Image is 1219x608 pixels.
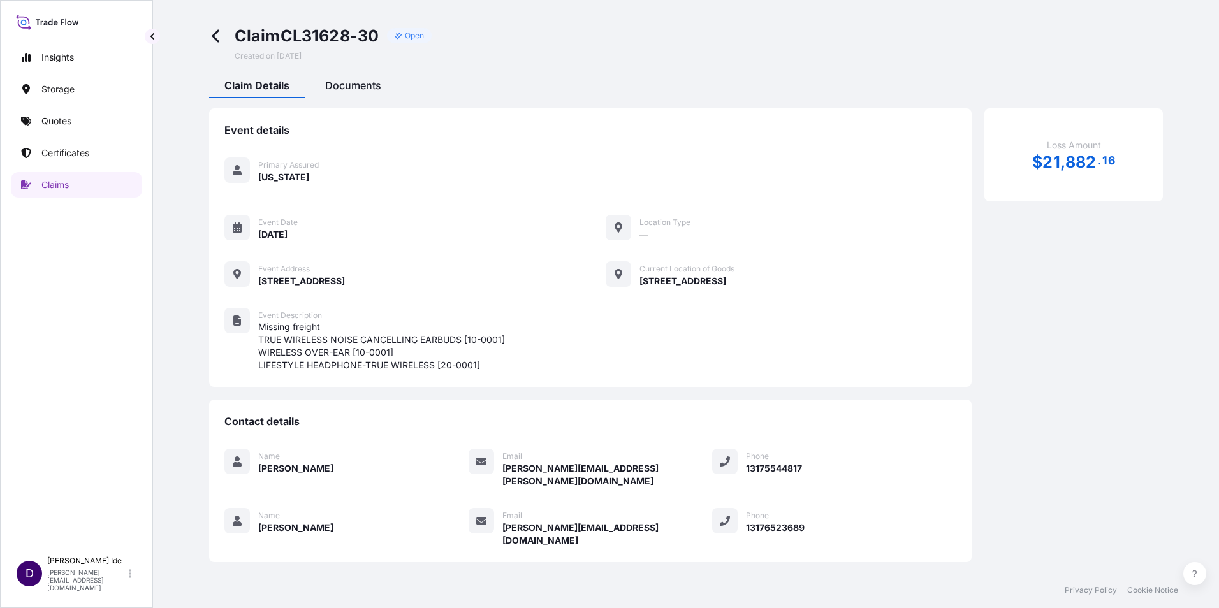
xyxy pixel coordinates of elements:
[1032,154,1042,170] span: $
[11,76,142,102] a: Storage
[11,45,142,70] a: Insights
[235,25,379,46] span: Claim CL31628-30
[1047,139,1101,152] span: Loss Amount
[258,462,333,475] span: [PERSON_NAME]
[41,51,74,64] p: Insights
[1102,157,1114,164] span: 16
[224,415,300,428] span: Contact details
[41,147,89,159] p: Certificates
[235,51,302,61] span: Created on
[1127,585,1178,595] a: Cookie Notice
[325,79,381,92] span: Documents
[746,521,805,534] span: 13176523689
[41,115,71,127] p: Quotes
[258,521,333,534] span: [PERSON_NAME]
[224,79,289,92] span: Claim Details
[47,568,126,591] p: [PERSON_NAME][EMAIL_ADDRESS][DOMAIN_NAME]
[639,275,726,287] span: [STREET_ADDRESS]
[639,264,734,274] span: Current Location of Goods
[639,228,648,241] span: —
[11,172,142,198] a: Claims
[502,510,522,521] span: Email
[746,510,769,521] span: Phone
[1065,154,1097,170] span: 882
[639,217,690,228] span: Location Type
[502,462,713,488] span: [PERSON_NAME][EMAIL_ADDRESS][PERSON_NAME][DOMAIN_NAME]
[1042,154,1060,170] span: 21
[258,451,280,461] span: Name
[746,451,769,461] span: Phone
[41,83,75,96] p: Storage
[746,462,802,475] span: 13175544817
[258,321,956,372] span: Missing freight TRUE WIRELESS NOISE CANCELLING EARBUDS [10-0001] WIRELESS OVER-EAR [10-0001] LIFE...
[1060,154,1065,170] span: ,
[47,556,126,566] p: [PERSON_NAME] Ide
[11,108,142,134] a: Quotes
[11,140,142,166] a: Certificates
[405,31,425,41] p: Open
[258,264,310,274] span: Event Address
[1097,157,1101,164] span: .
[258,275,345,287] span: [STREET_ADDRESS]
[258,310,322,321] span: Event Description
[258,510,280,521] span: Name
[258,171,309,184] span: [US_STATE]
[258,160,319,170] span: Primary Assured
[224,124,289,136] span: Event details
[502,521,713,547] span: [PERSON_NAME][EMAIL_ADDRESS][DOMAIN_NAME]
[258,228,288,241] span: [DATE]
[258,217,298,228] span: Event Date
[26,567,34,580] span: D
[277,51,302,61] span: [DATE]
[1065,585,1117,595] a: Privacy Policy
[502,451,522,461] span: Email
[41,178,69,191] p: Claims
